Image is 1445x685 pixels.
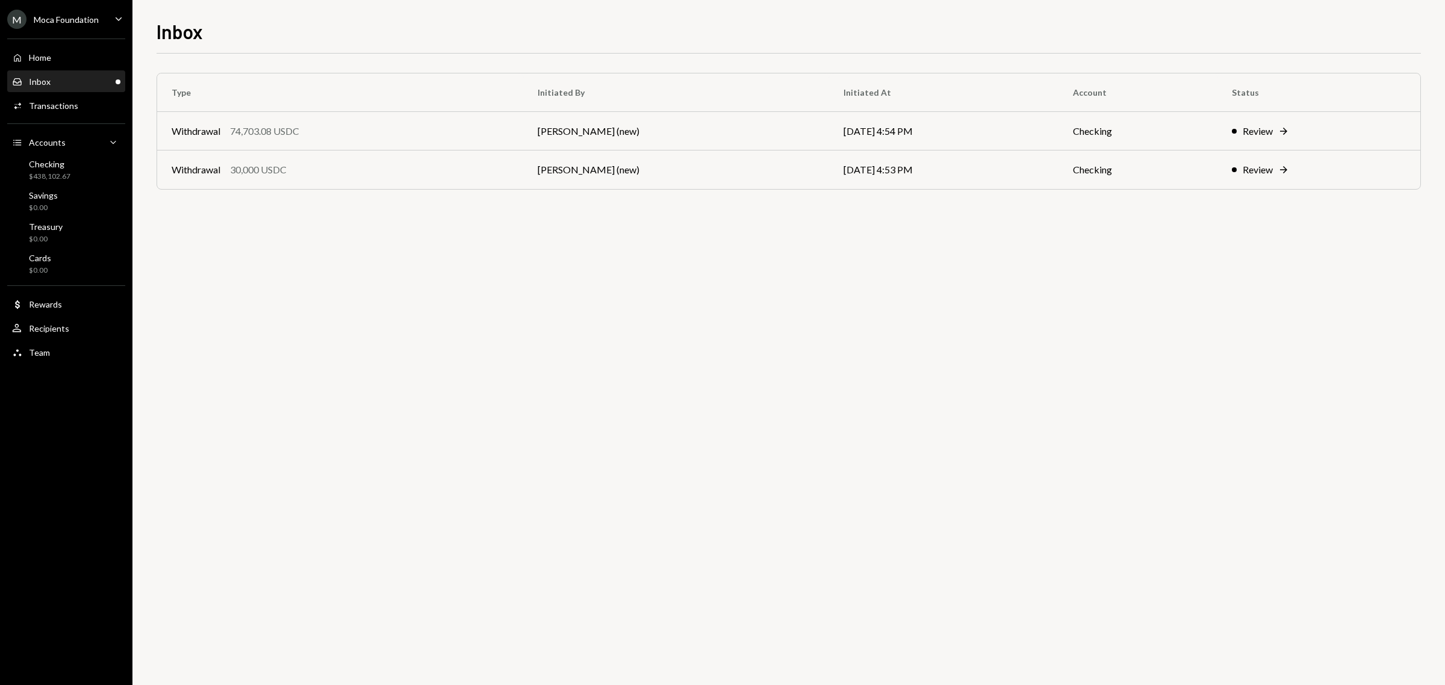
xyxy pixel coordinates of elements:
[7,70,125,92] a: Inbox
[29,76,51,87] div: Inbox
[29,203,58,213] div: $0.00
[29,253,51,263] div: Cards
[29,159,70,169] div: Checking
[29,299,62,309] div: Rewards
[29,323,69,333] div: Recipients
[7,155,125,184] a: Checking$438,102.67
[29,52,51,63] div: Home
[29,234,63,244] div: $0.00
[523,150,829,189] td: [PERSON_NAME] (new)
[29,137,66,147] div: Accounts
[7,46,125,68] a: Home
[29,347,50,358] div: Team
[7,293,125,315] a: Rewards
[523,73,829,112] th: Initiated By
[230,163,287,177] div: 30,000 USDC
[7,317,125,339] a: Recipients
[1058,112,1217,150] td: Checking
[29,172,70,182] div: $438,102.67
[29,265,51,276] div: $0.00
[7,187,125,215] a: Savings$0.00
[230,124,299,138] div: 74,703.08 USDC
[829,150,1058,189] td: [DATE] 4:53 PM
[157,73,523,112] th: Type
[7,10,26,29] div: M
[172,163,220,177] div: Withdrawal
[1058,150,1217,189] td: Checking
[7,131,125,153] a: Accounts
[1058,73,1217,112] th: Account
[172,124,220,138] div: Withdrawal
[829,73,1058,112] th: Initiated At
[1217,73,1420,112] th: Status
[29,190,58,200] div: Savings
[7,341,125,363] a: Team
[157,19,203,43] h1: Inbox
[523,112,829,150] td: [PERSON_NAME] (new)
[34,14,99,25] div: Moca Foundation
[1243,163,1273,177] div: Review
[7,218,125,247] a: Treasury$0.00
[829,112,1058,150] td: [DATE] 4:54 PM
[7,249,125,278] a: Cards$0.00
[7,95,125,116] a: Transactions
[29,101,78,111] div: Transactions
[29,222,63,232] div: Treasury
[1243,124,1273,138] div: Review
